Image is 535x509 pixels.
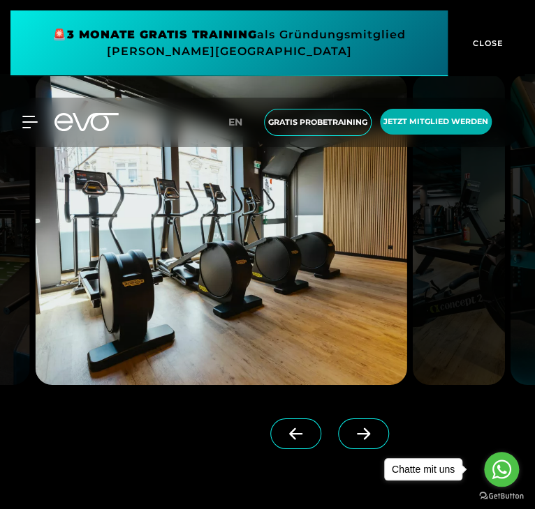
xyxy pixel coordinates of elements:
[383,116,488,128] span: Jetzt Mitglied werden
[260,109,376,136] a: Gratis Probetraining
[384,458,462,480] a: Chatte mit uns
[469,37,504,50] span: CLOSE
[268,116,367,128] span: Gratis Probetraining
[484,452,519,487] a: Go to whatsapp
[228,116,243,128] span: en
[479,492,524,499] a: Go to GetButton.io website
[448,10,525,76] button: CLOSE
[385,459,462,480] div: Chatte mit uns
[376,109,496,136] a: Jetzt Mitglied werden
[228,114,251,130] a: en
[36,74,406,385] img: evofitness
[412,74,505,385] img: evofitness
